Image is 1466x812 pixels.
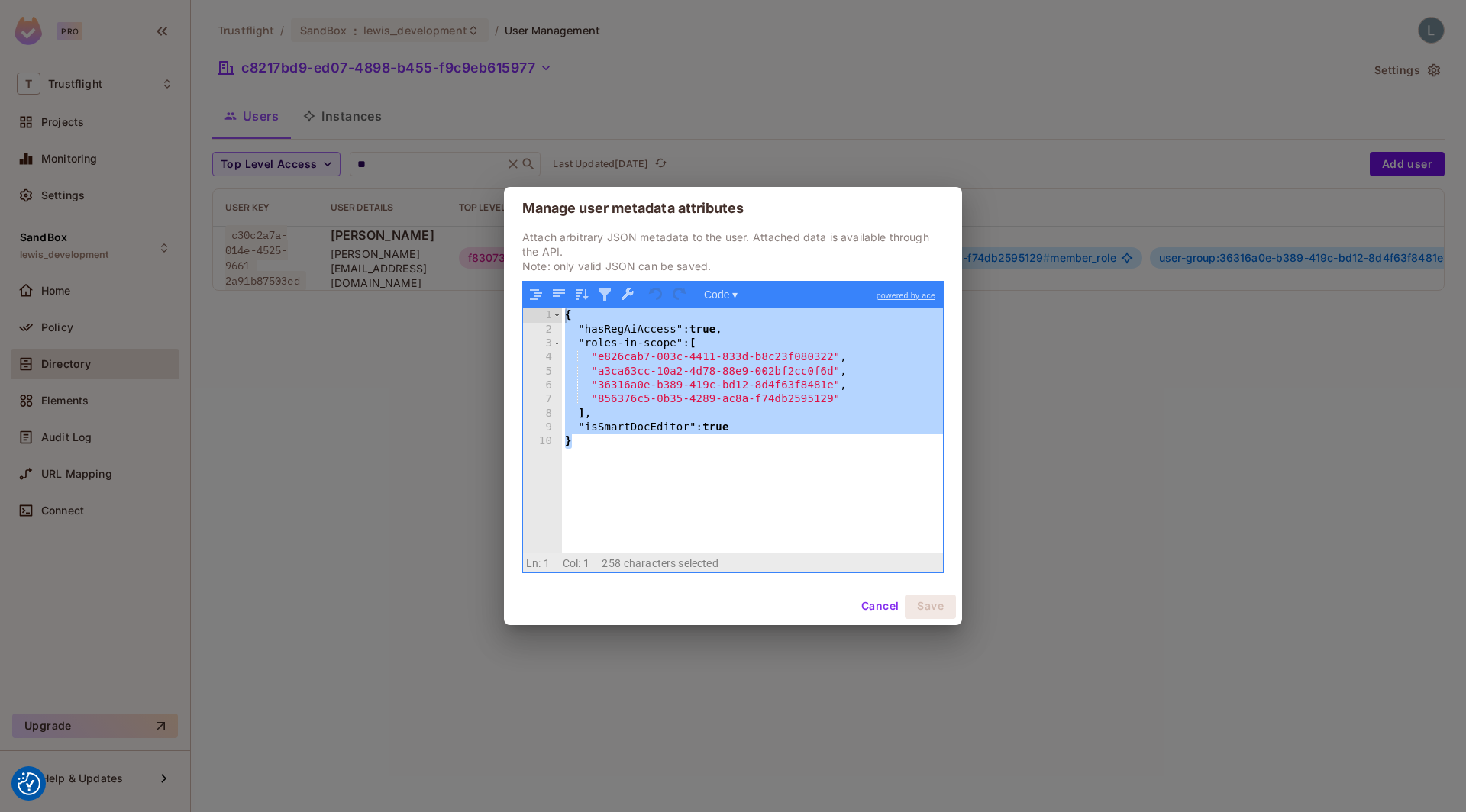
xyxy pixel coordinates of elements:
span: 1 [544,557,550,569]
div: 9 [523,420,562,434]
button: Cancel [855,594,905,619]
p: Attach arbitrary JSON metadata to the user. Attached data is available through the API. Note: onl... [522,230,944,273]
div: 10 [523,434,562,448]
div: 1 [523,308,562,322]
button: Code ▾ [699,285,743,304]
button: Redo (Ctrl+Shift+Z) [670,285,689,304]
div: 7 [523,392,562,406]
button: Consent Preferences [18,772,40,795]
div: 3 [523,337,562,350]
button: Repair JSON: fix quotes and escape characters, remove comments and JSONP notation, turn JavaScrip... [618,285,638,304]
img: Revisit consent button [18,772,40,795]
button: Save [905,594,956,619]
div: 6 [523,379,562,392]
span: characters selected [624,557,718,569]
span: Ln: [526,557,541,569]
button: Undo last action (Ctrl+Z) [647,285,667,304]
div: 5 [523,365,562,379]
span: 258 [602,557,620,569]
button: Compact JSON data, remove all whitespaces (Ctrl+Shift+I) [549,285,569,304]
div: 2 [523,323,562,337]
div: 4 [523,350,562,364]
span: 1 [583,557,589,569]
a: powered by ace [869,282,943,309]
button: Format JSON data, with proper indentation and line feeds (Ctrl+I) [526,285,546,304]
span: Col: [563,557,581,569]
div: 8 [523,407,562,420]
h2: Manage user metadata attributes [504,187,962,230]
button: Filter, sort, or transform contents [595,285,615,304]
button: Sort contents [572,285,592,304]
